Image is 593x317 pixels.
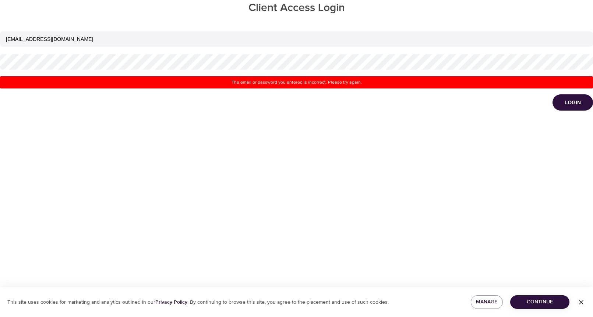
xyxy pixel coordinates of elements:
[155,299,187,306] a: Privacy Policy
[477,297,497,307] span: Manage
[3,79,590,86] div: The email or password you entered is incorrect. Please try again.
[516,297,564,307] span: Continue
[565,99,581,106] div: Login
[471,295,503,309] button: Manage
[553,94,593,111] button: Login
[510,295,569,309] button: Continue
